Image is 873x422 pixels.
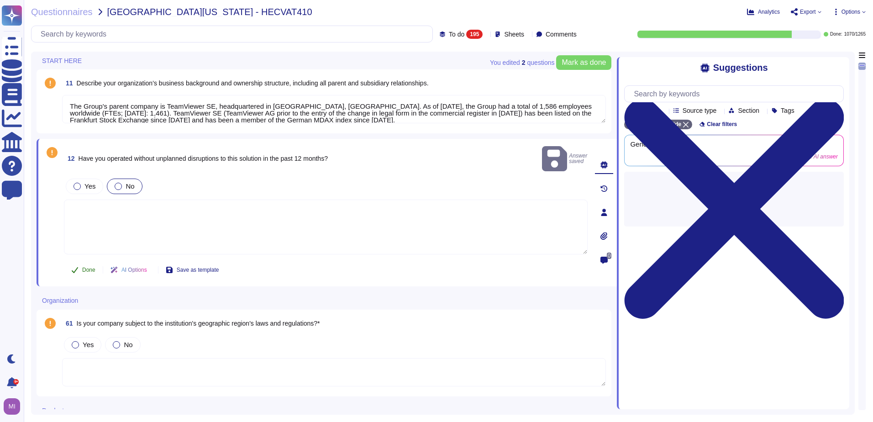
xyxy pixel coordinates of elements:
div: 195 [466,30,483,39]
span: Mark as done [562,59,606,66]
span: To do [449,31,464,37]
span: Save as template [177,267,219,273]
input: Search by keywords [629,86,843,102]
button: user [2,396,26,417]
span: [GEOGRAPHIC_DATA][US_STATE] - HECVAT410 [107,7,312,16]
span: Yes [83,341,94,348]
span: AI Options [121,267,147,273]
span: Options [841,9,860,15]
span: Done: [830,32,842,37]
button: Done [64,261,103,279]
span: Organization [42,297,78,304]
span: Product [42,407,64,414]
img: user [4,398,20,415]
b: 2 [522,59,526,66]
span: You edited question s [490,59,554,66]
input: Search by keywords [36,26,432,42]
span: Is your company subject to the institution's geographic region's laws and regulations?* [77,320,320,327]
span: Answer saved [542,144,588,173]
textarea: The Group's parent company is TeamViewer SE, headquartered in [GEOGRAPHIC_DATA], [GEOGRAPHIC_DATA... [62,95,606,123]
button: Mark as done [556,55,611,70]
span: 12 [64,155,75,162]
span: START HERE [42,58,82,64]
span: Have you operated without unplanned disruptions to this solution in the past 12 months? [79,155,328,162]
button: Save as template [158,261,226,279]
span: 61 [62,320,73,327]
div: 9+ [13,379,19,385]
span: Questionnaires [31,7,93,16]
span: Comments [546,31,577,37]
span: No [124,341,132,348]
span: Export [800,9,816,15]
span: 11 [62,80,73,86]
span: Describe your organization’s business background and ownership structure, including all parent an... [77,79,429,87]
span: No [126,182,134,190]
span: Done [82,267,95,273]
button: Analytics [747,8,780,16]
span: 0 [607,253,612,259]
span: Analytics [758,9,780,15]
span: Yes [84,182,95,190]
span: 1070 / 1265 [844,32,866,37]
span: Sheets [504,31,524,37]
